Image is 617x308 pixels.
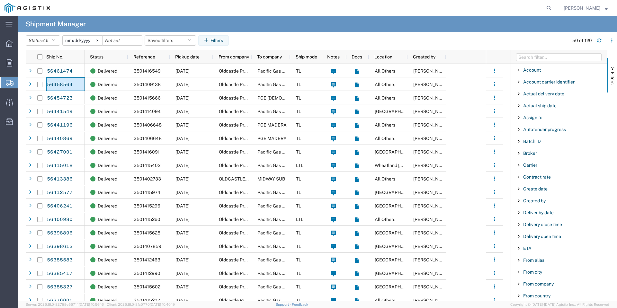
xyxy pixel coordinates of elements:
[46,54,63,59] span: Ship No.
[523,67,541,73] span: Account
[296,109,301,114] span: TL
[375,68,395,74] span: All Others
[219,149,263,154] span: Oldcastle Precast Inc
[219,298,263,303] span: Oldcastle Precast Inc
[47,188,73,198] a: 56412577
[47,120,73,130] a: 56441196
[47,242,73,252] a: 56398613
[175,109,190,114] span: 08/11/2025
[175,217,190,222] span: 08/05/2025
[47,161,73,171] a: 56415018
[219,230,263,235] span: Oldcastle Precast Inc
[134,244,161,249] span: 3501407859
[257,68,323,74] span: Pacific Gas & Electric Company
[98,78,117,91] span: Delivered
[98,118,117,132] span: Delivered
[98,159,117,172] span: Delivered
[327,54,340,59] span: Notes
[413,298,450,303] span: Dave Thomas
[98,186,117,199] span: Delivered
[257,203,323,208] span: Pacific Gas & Electric Company
[43,38,49,43] span: All
[47,80,73,90] a: 56458564
[523,222,562,227] span: Delivery close time
[523,151,537,156] span: Broker
[47,228,73,238] a: 56398896
[134,203,160,208] span: 3501415296
[296,244,301,249] span: TL
[375,149,421,154] span: Fresno DC
[98,145,117,159] span: Delivered
[564,4,600,12] span: Dave Thomas
[145,35,196,46] button: Saved filters
[219,203,263,208] span: Oldcastle Precast Inc
[98,294,117,307] span: Delivered
[257,298,323,303] span: Pacific Gas & Electric Company
[257,230,323,235] span: Pacific Gas & Electric Company
[257,109,323,114] span: Pacific Gas & Electric Company
[4,3,50,13] img: logo
[523,91,564,96] span: Actual delivery date
[98,91,117,105] span: Delivered
[47,134,73,144] a: 56440869
[610,72,615,84] span: Filters
[47,282,73,292] a: 56385327
[413,257,450,262] span: Greg Gonzales
[90,54,103,59] span: Status
[296,122,301,128] span: TL
[563,4,608,12] button: [PERSON_NAME]
[219,163,263,168] span: Oldcastle Precast Inc
[175,298,190,303] span: 08/01/2025
[175,136,190,141] span: 08/11/2025
[257,244,323,249] span: Pacific Gas & Electric Company
[375,109,421,114] span: Fresno DC
[98,280,117,294] span: Delivered
[257,149,323,154] span: Pacific Gas & Electric Company
[257,217,323,222] span: Pacific Gas & Electric Company
[413,163,450,168] span: TIMOTHY SANDOVAL
[296,230,301,235] span: TL
[134,271,160,276] span: 3501412990
[523,127,566,132] span: Autotender progress
[296,271,301,276] span: TL
[26,35,60,46] button: Status:All
[175,95,190,101] span: 08/12/2025
[134,217,160,222] span: 3501415260
[26,16,86,32] h4: Shipment Manager
[296,54,317,59] span: Ship mode
[257,271,323,276] span: Pacific Gas & Electric Company
[511,64,607,301] div: Filter List 66 Filters
[413,271,450,276] span: Greg Gonzales
[134,257,160,262] span: 3501412463
[276,303,292,306] a: Support
[219,109,263,114] span: Oldcastle Precast Inc
[219,271,263,276] span: Oldcastle Precast Inc
[375,217,395,222] span: All Others
[296,82,301,87] span: TL
[296,149,301,154] span: TL
[47,93,73,103] a: 56454723
[352,54,362,59] span: Docs
[296,68,301,74] span: TL
[523,115,542,120] span: Assign to
[47,295,73,306] a: 56376005
[257,136,287,141] span: PGE MADERA
[374,54,392,59] span: Location
[257,284,323,289] span: Pacific Gas & Electric Company
[413,217,450,222] span: TIMOTHY SANDOVAL
[516,53,602,61] input: Filter Columns Input
[134,136,162,141] span: 3501406648
[47,215,73,225] a: 56400980
[175,203,190,208] span: 08/06/2025
[510,302,609,307] span: Copyright © [DATE]-[DATE] Agistix Inc., All Rights Reserved
[375,257,421,262] span: Fresno DC
[175,257,190,262] span: 08/05/2025
[98,267,117,280] span: Delivered
[413,122,450,128] span: Greg Gonzales
[375,284,421,289] span: Fresno DC
[79,303,104,306] span: [DATE] 10:56:16
[257,122,287,128] span: PGE MADERA
[98,199,117,213] span: Delivered
[523,198,546,203] span: Created by
[175,230,190,235] span: 08/06/2025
